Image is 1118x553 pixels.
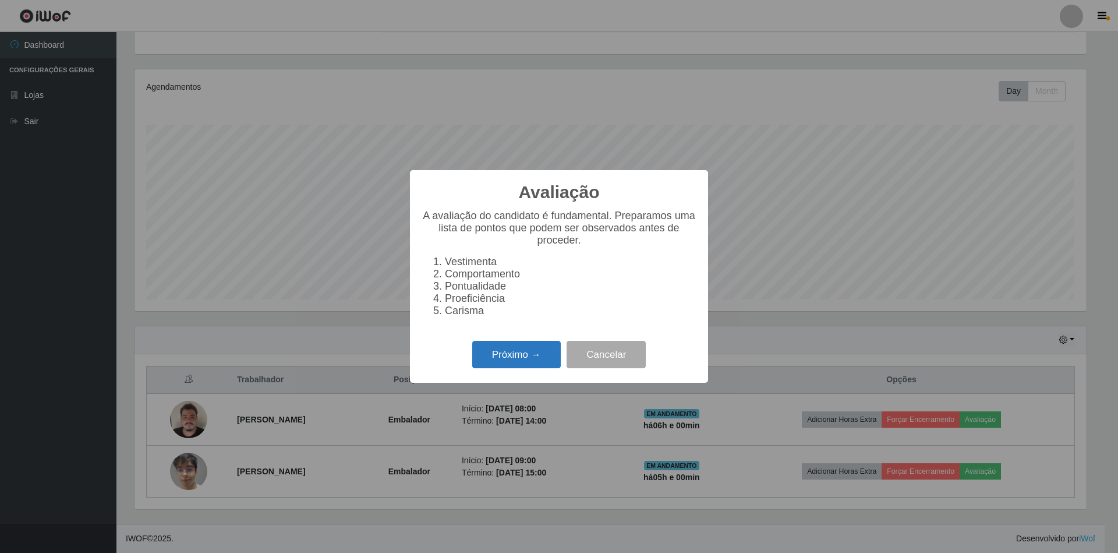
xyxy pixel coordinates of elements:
p: A avaliação do candidato é fundamental. Preparamos uma lista de pontos que podem ser observados a... [422,210,696,246]
li: Pontualidade [445,280,696,293]
li: Proeficiência [445,293,696,305]
li: Comportamento [445,268,696,280]
li: Vestimenta [445,256,696,268]
button: Cancelar [567,341,646,368]
li: Carisma [445,305,696,317]
button: Próximo → [472,341,561,368]
h2: Avaliação [519,182,600,203]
